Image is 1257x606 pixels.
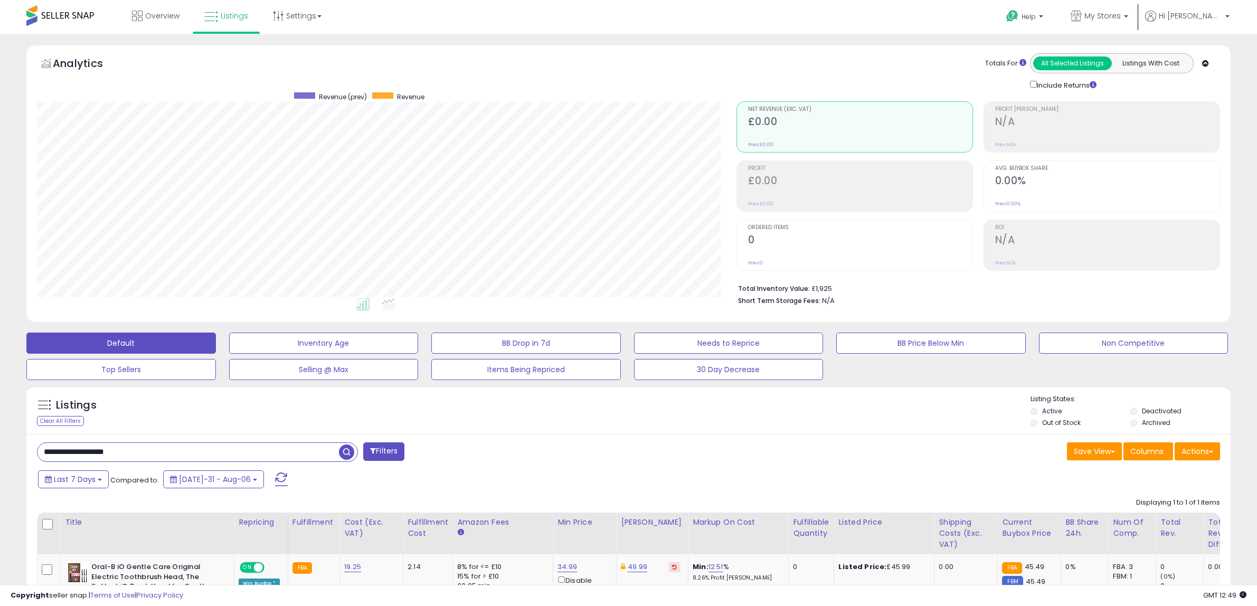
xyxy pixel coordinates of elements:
[56,398,97,413] h5: Listings
[748,260,763,266] small: Prev: 0
[68,562,89,583] img: 41ZIYijeYFL._SL40_.jpg
[693,517,784,528] div: Markup on Cost
[1160,562,1203,572] div: 0
[54,474,96,485] span: Last 7 Days
[319,92,367,101] span: Revenue (prev)
[363,442,404,461] button: Filters
[1031,394,1231,404] p: Listing States:
[457,528,464,537] small: Amazon Fees.
[179,474,251,485] span: [DATE]-31 - Aug-06
[38,470,109,488] button: Last 7 Days
[1002,562,1022,574] small: FBA
[995,107,1220,112] span: Profit [PERSON_NAME]
[408,517,448,539] div: Fulfillment Cost
[1160,581,1203,591] div: 0
[985,59,1026,69] div: Totals For
[738,284,810,293] b: Total Inventory Value:
[621,517,684,528] div: [PERSON_NAME]
[11,590,49,600] strong: Copyright
[634,359,824,380] button: 30 Day Decrease
[137,590,183,600] a: Privacy Policy
[11,591,183,601] div: seller snap | |
[1065,562,1100,572] div: 0%
[748,234,972,248] h2: 0
[995,225,1220,231] span: ROI
[1159,11,1222,21] span: Hi [PERSON_NAME]
[748,107,972,112] span: Net Revenue (Exc. VAT)
[748,201,773,207] small: Prev: £0.00
[1142,406,1182,415] label: Deactivated
[163,470,264,488] button: [DATE]-31 - Aug-06
[995,175,1220,189] h2: 0.00%
[1130,446,1164,457] span: Columns
[557,562,577,572] a: 34.99
[408,562,445,572] div: 2.14
[836,333,1026,354] button: BB Price Below Min
[1113,562,1148,572] div: FBA: 3
[995,141,1016,148] small: Prev: N/A
[822,296,835,306] span: N/A
[708,562,723,572] a: 12.51
[239,579,280,588] div: Win BuyBox *
[939,517,993,550] div: Shipping Costs (Exc. VAT)
[1113,517,1151,539] div: Num of Comp.
[1025,562,1045,572] span: 45.49
[1136,498,1220,508] div: Displaying 1 to 1 of 1 items
[1175,442,1220,460] button: Actions
[693,562,780,582] div: %
[65,517,230,528] div: Title
[1203,590,1246,600] span: 2025-08-14 12:49 GMT
[1022,79,1109,91] div: Include Returns
[939,562,989,572] div: 0.00
[995,166,1220,172] span: Avg. Buybox Share
[457,572,545,581] div: 15% for > £10
[1113,572,1148,581] div: FBM: 1
[292,562,312,574] small: FBA
[1208,517,1228,550] div: Total Rev. Diff.
[344,562,361,572] a: 19.25
[53,56,124,73] h5: Analytics
[793,517,829,539] div: Fulfillable Quantity
[90,590,135,600] a: Terms of Use
[1160,572,1175,581] small: (0%)
[1084,11,1121,21] span: My Stores
[995,260,1016,266] small: Prev: N/A
[1026,576,1046,586] span: 45.49
[738,296,820,305] b: Short Term Storage Fees:
[1033,56,1112,70] button: All Selected Listings
[457,517,549,528] div: Amazon Fees
[145,11,179,21] span: Overview
[838,562,886,572] b: Listed Price:
[628,562,647,572] a: 49.99
[838,562,926,572] div: £45.99
[634,333,824,354] button: Needs to Reprice
[995,201,1020,207] small: Prev: 0.00%
[693,562,708,572] b: Min:
[26,333,216,354] button: Default
[998,2,1054,34] a: Help
[229,359,419,380] button: Selling @ Max
[748,141,773,148] small: Prev: £0.00
[457,581,545,591] div: £0.25 min
[1123,442,1173,460] button: Columns
[229,333,419,354] button: Inventory Age
[1042,406,1062,415] label: Active
[748,225,972,231] span: Ordered Items
[838,517,930,528] div: Listed Price
[693,574,780,582] p: 8.26% Profit [PERSON_NAME]
[995,116,1220,130] h2: N/A
[1142,418,1170,427] label: Archived
[1160,517,1199,539] div: Total Rev.
[557,517,612,528] div: Min Price
[748,175,972,189] h2: £0.00
[263,563,280,572] span: OFF
[1039,333,1228,354] button: Non Competitive
[793,562,826,572] div: 0
[748,166,972,172] span: Profit
[748,116,972,130] h2: £0.00
[995,234,1220,248] h2: N/A
[26,359,216,380] button: Top Sellers
[292,517,335,528] div: Fulfillment
[738,281,1212,294] li: £1,925
[1111,56,1190,70] button: Listings With Cost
